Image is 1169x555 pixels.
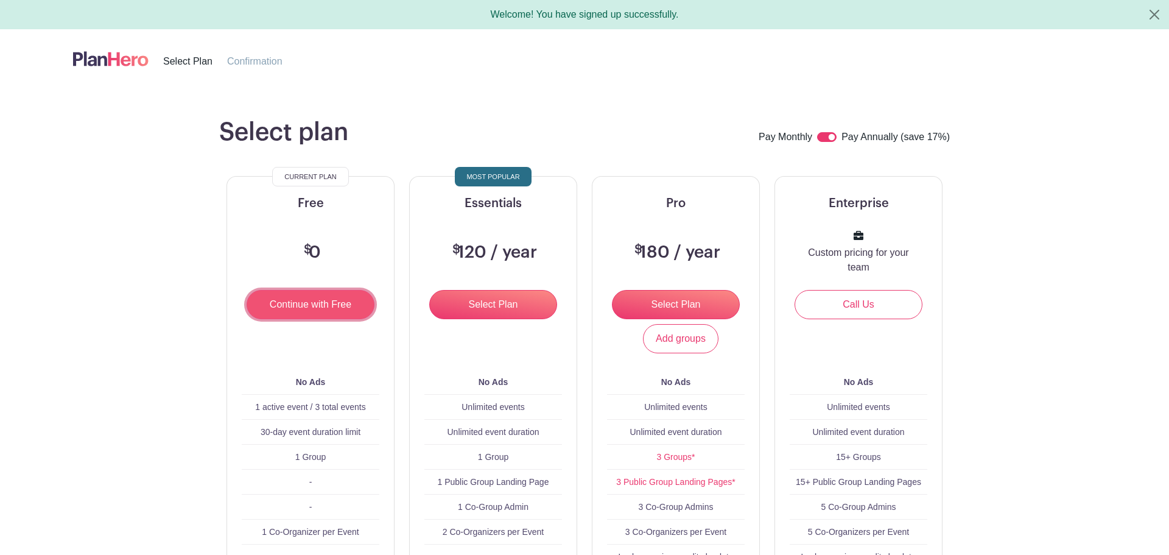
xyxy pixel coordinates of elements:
span: Unlimited event duration [448,427,539,437]
span: Unlimited events [827,402,890,412]
span: 3 Co-Organizers per Event [625,527,727,537]
input: Continue with Free [247,290,374,319]
span: Select Plan [163,56,212,66]
span: 30-day event duration limit [261,427,360,437]
span: Current Plan [284,169,336,184]
span: Unlimited event duration [813,427,905,437]
h5: Enterprise [790,196,927,211]
span: 1 Co-Organizer per Event [262,527,359,537]
span: Unlimited events [462,402,525,412]
p: Custom pricing for your team [804,246,913,275]
label: Pay Annually (save 17%) [841,130,950,146]
h1: Select plan [219,118,348,147]
span: 5 Co-Group Admins [821,502,896,512]
span: Unlimited event duration [630,427,722,437]
input: Select Plan [612,290,740,319]
h5: Pro [607,196,745,211]
span: $ [304,244,312,256]
a: Call Us [795,290,922,319]
h3: 180 / year [631,242,720,263]
span: Most Popular [466,169,519,184]
span: $ [634,244,642,256]
span: 3 Co-Group Admins [639,502,714,512]
b: No Ads [661,377,690,387]
span: 15+ Groups [836,452,881,462]
b: No Ads [479,377,508,387]
a: 3 Public Group Landing Pages* [616,477,735,487]
span: 2 Co-Organizers per Event [443,527,544,537]
h5: Essentials [424,196,562,211]
span: 1 Group [478,452,509,462]
span: 1 active event / 3 total events [255,402,365,412]
a: 3 Groups* [656,452,695,462]
span: 1 Co-Group Admin [458,502,528,512]
a: Add groups [643,324,718,353]
input: Select Plan [429,290,557,319]
span: - [309,502,312,512]
h5: Free [242,196,379,211]
h3: 120 / year [449,242,537,263]
span: Unlimited events [644,402,707,412]
label: Pay Monthly [759,130,812,146]
span: 1 Public Group Landing Page [438,477,549,487]
b: No Ads [296,377,325,387]
h3: 0 [301,242,321,263]
span: 15+ Public Group Landing Pages [796,477,921,487]
img: logo-507f7623f17ff9eddc593b1ce0a138ce2505c220e1c5a4e2b4648c50719b7d32.svg [73,49,149,69]
span: $ [452,244,460,256]
span: - [309,477,312,487]
span: 1 Group [295,452,326,462]
span: Confirmation [227,56,283,66]
span: 5 Co-Organizers per Event [808,527,910,537]
b: No Ads [844,377,873,387]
